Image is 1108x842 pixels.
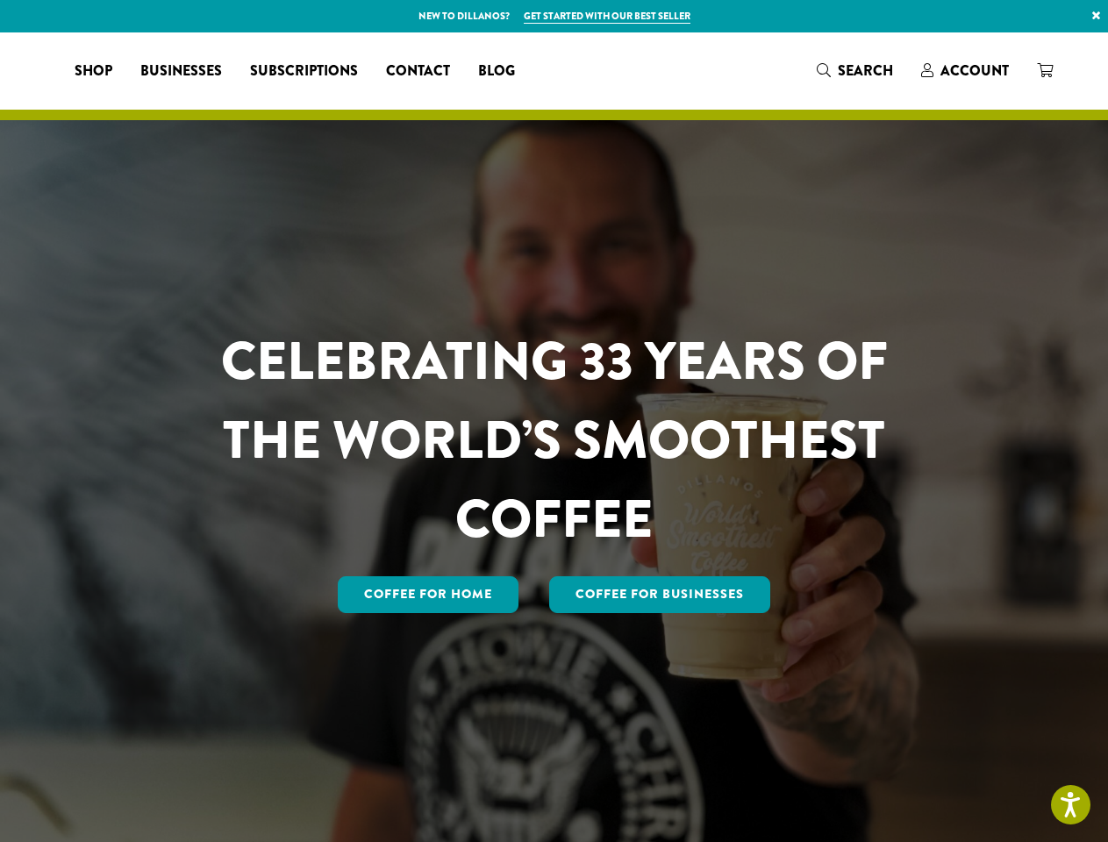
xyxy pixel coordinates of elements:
a: Shop [61,57,126,85]
a: Search [803,56,907,85]
span: Account [940,61,1009,81]
span: Blog [478,61,515,82]
a: Get started with our best seller [524,9,690,24]
h1: CELEBRATING 33 YEARS OF THE WORLD’S SMOOTHEST COFFEE [169,322,940,559]
a: Coffee For Businesses [549,576,770,613]
span: Search [838,61,893,81]
span: Shop [75,61,112,82]
span: Contact [386,61,450,82]
span: Businesses [140,61,222,82]
a: Coffee for Home [338,576,518,613]
span: Subscriptions [250,61,358,82]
